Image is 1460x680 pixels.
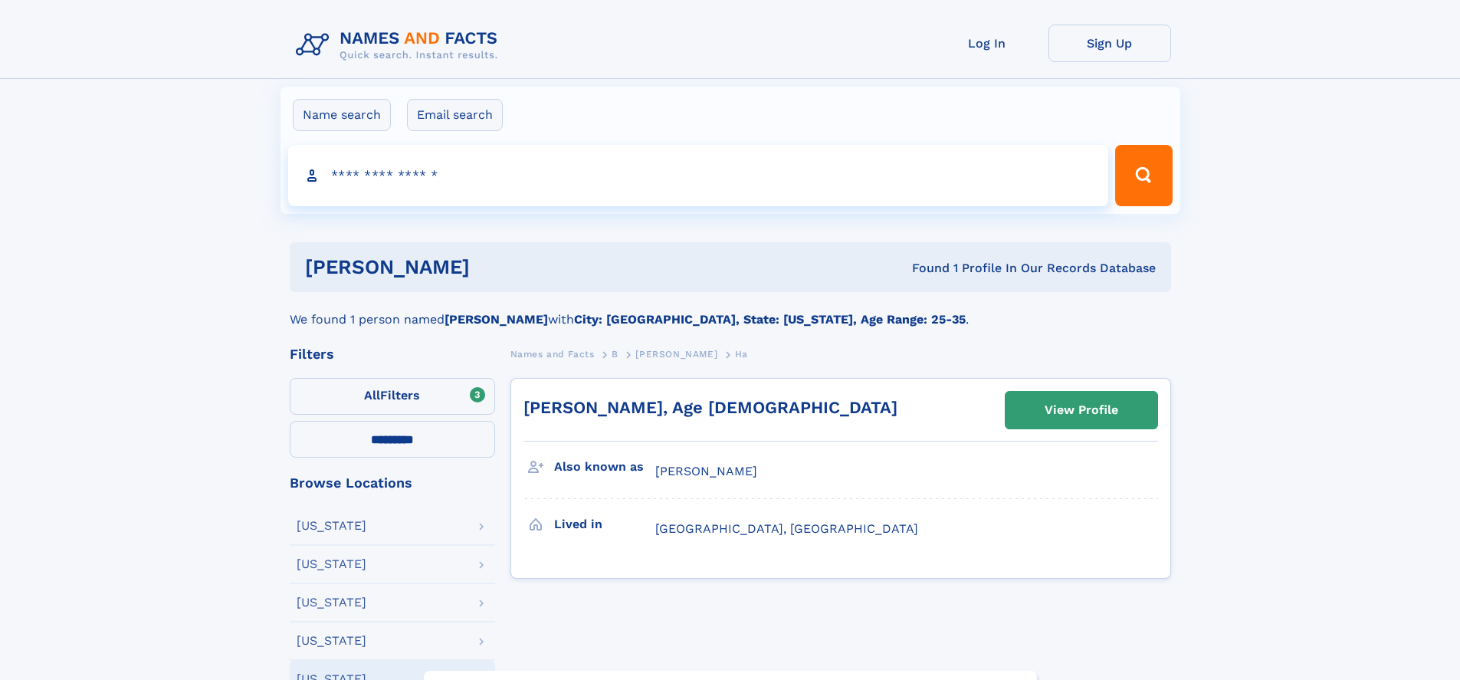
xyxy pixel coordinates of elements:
[290,25,510,66] img: Logo Names and Facts
[407,99,503,131] label: Email search
[290,378,495,415] label: Filters
[635,349,717,360] span: [PERSON_NAME]
[1048,25,1171,62] a: Sign Up
[735,349,748,360] span: Ha
[305,258,691,277] h1: [PERSON_NAME]
[293,99,391,131] label: Name search
[554,454,655,480] h3: Also known as
[612,344,618,363] a: B
[364,388,380,402] span: All
[523,398,897,417] a: [PERSON_NAME], Age [DEMOGRAPHIC_DATA]
[510,344,595,363] a: Names and Facts
[445,312,548,327] b: [PERSON_NAME]
[926,25,1048,62] a: Log In
[612,349,618,360] span: B
[554,511,655,537] h3: Lived in
[297,635,366,647] div: [US_STATE]
[655,464,757,478] span: [PERSON_NAME]
[290,347,495,361] div: Filters
[297,520,366,532] div: [US_STATE]
[635,344,717,363] a: [PERSON_NAME]
[655,521,918,536] span: [GEOGRAPHIC_DATA], [GEOGRAPHIC_DATA]
[1006,392,1157,429] a: View Profile
[290,292,1171,329] div: We found 1 person named with .
[574,312,966,327] b: City: [GEOGRAPHIC_DATA], State: [US_STATE], Age Range: 25-35
[691,260,1156,277] div: Found 1 Profile In Our Records Database
[288,145,1109,206] input: search input
[1115,145,1172,206] button: Search Button
[290,476,495,490] div: Browse Locations
[1045,393,1118,428] div: View Profile
[297,596,366,609] div: [US_STATE]
[297,558,366,570] div: [US_STATE]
